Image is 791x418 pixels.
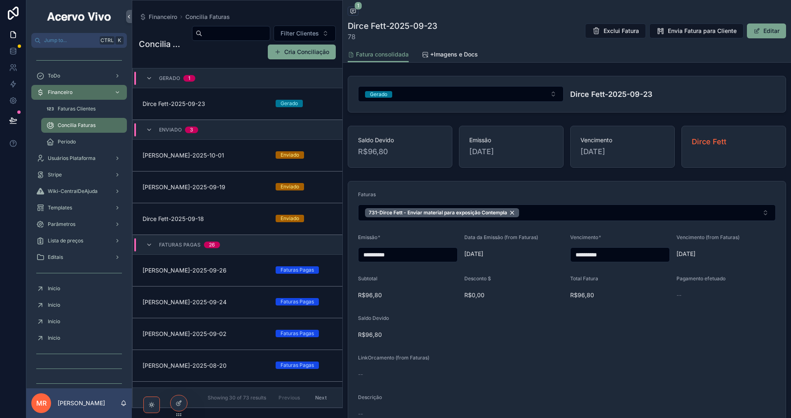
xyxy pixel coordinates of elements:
[370,91,387,98] div: Gerado
[139,13,177,21] a: Financeiro
[464,275,491,282] span: Desconto $
[268,45,336,59] button: Cria Conciliação
[133,382,342,413] a: [PERSON_NAME]-2025-08-14Faturas Pagas
[31,85,127,100] a: Financeiro
[139,38,182,50] h1: Concilia Faturas
[143,298,266,306] span: [PERSON_NAME]-2025-09-24
[48,221,75,228] span: Parâmetros
[48,155,96,162] span: Usuários Plataforma
[281,362,314,369] div: Faturas Pagas
[358,410,363,418] span: --
[358,291,458,299] span: R$96,80
[358,146,442,157] span: R$96,80
[358,370,363,378] span: --
[281,330,314,337] div: Faturas Pagas
[676,234,740,240] span: Vencimento (from Faturas)
[133,255,342,286] a: [PERSON_NAME]-2025-09-26Faturas Pagas
[649,23,744,38] button: Envia Fatura para Cliente
[100,36,115,45] span: Ctrl
[348,47,409,63] a: Fatura consolidada
[274,26,336,41] button: Select Button
[358,394,382,400] span: Descrição
[348,32,438,42] span: 78
[585,23,646,38] button: Exclui Fatura
[31,331,127,345] a: Início
[676,291,681,299] span: --
[570,275,598,282] span: Total Fatura
[58,139,76,145] span: Período
[133,203,342,235] a: Dirce Fett-2025-09-18Enviado
[116,37,123,44] span: K
[48,302,60,308] span: Início
[143,330,266,338] span: [PERSON_NAME]-2025-09-02
[580,136,665,144] span: Vencimento
[48,285,60,292] span: Início
[31,68,127,83] a: ToDo
[31,298,127,312] a: Início
[185,13,230,21] a: Concilia Faturas
[46,10,112,23] img: App logo
[348,7,358,17] button: 1
[48,171,62,178] span: Stripe
[281,266,314,274] div: Faturas Pagas
[464,250,564,258] span: [DATE]
[208,395,266,401] span: Showing 30 of 73 results
[159,75,180,82] span: Gerado
[309,391,332,404] button: Next
[31,33,127,48] button: Jump to...CtrlK
[44,37,96,44] span: Jump to...
[692,136,726,148] a: Dirce Fett
[143,266,266,275] span: [PERSON_NAME]-2025-09-26
[159,242,201,248] span: Faturas Pagas
[58,106,96,112] span: Faturas Clientes
[41,118,127,133] a: Concilia Faturas
[570,234,598,240] span: Vencimento
[31,250,127,265] a: Editais
[48,335,60,341] span: Início
[668,27,737,35] span: Envia Fatura para Cliente
[48,89,73,96] span: Financeiro
[31,184,127,199] a: Wiki-CentralDeAjuda
[58,122,96,129] span: Concilia Faturas
[31,167,127,182] a: Stripe
[58,399,105,407] p: [PERSON_NAME]
[281,100,298,107] div: Gerado
[358,136,442,144] span: Saldo Devido
[430,50,478,59] span: +Imagens e Docs
[676,250,776,258] span: [DATE]
[143,183,266,191] span: [PERSON_NAME]-2025-09-19
[48,204,72,211] span: Templates
[348,20,438,32] h1: Dirce Fett-2025-09-23
[133,286,342,318] a: [PERSON_NAME]-2025-09-24Faturas Pagas
[354,2,362,10] span: 1
[281,151,299,159] div: Enviado
[31,151,127,166] a: Usuários Plataforma
[149,13,177,21] span: Financeiro
[281,298,314,305] div: Faturas Pagas
[356,50,409,59] span: Fatura consolidada
[48,188,98,195] span: Wiki-CentralDeAjuda
[133,88,342,120] a: Dirce Fett-2025-09-23Gerado
[358,331,776,339] span: R$96,80
[570,291,670,299] span: R$96,80
[143,151,266,160] span: [PERSON_NAME]-2025-10-01
[281,29,319,38] span: Filter Clientes
[358,275,377,282] span: Subtotal
[143,362,266,370] span: [PERSON_NAME]-2025-08-20
[464,234,538,240] span: Data da Emissão (from Faturas)
[48,237,83,244] span: Lista de preços
[369,209,507,216] span: 731-Dirce Fett - Enviar material para exposição Contempla
[570,89,776,100] h4: Dirce Fett-2025-09-23
[41,101,127,116] a: Faturas Clientes
[209,242,215,248] div: 26
[31,281,127,296] a: Início
[36,398,47,408] span: MR
[747,23,786,38] button: Editar
[358,191,376,197] span: Faturas
[31,233,127,248] a: Lista de preços
[48,318,60,325] span: Início
[31,217,127,232] a: Parâmetros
